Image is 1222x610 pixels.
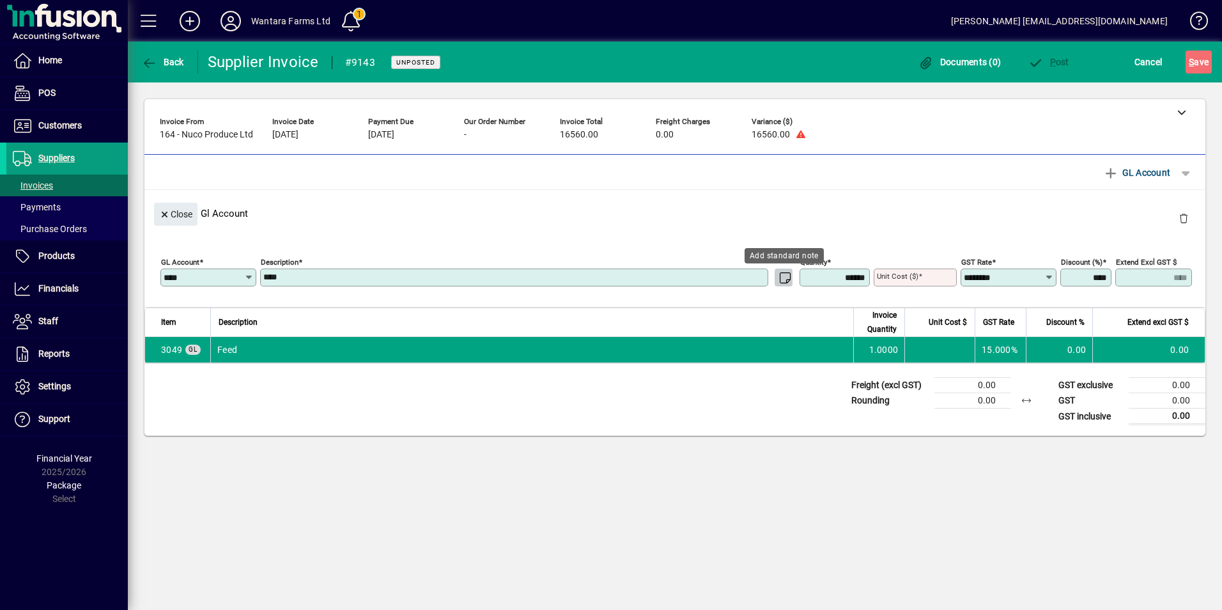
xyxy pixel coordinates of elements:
[13,202,61,212] span: Payments
[38,316,58,326] span: Staff
[845,393,934,409] td: Rounding
[6,403,128,435] a: Support
[210,337,853,363] td: Feed
[1189,52,1209,72] span: ave
[656,130,674,140] span: 0.00
[208,52,319,72] div: Supplier Invoice
[38,88,56,98] span: POS
[141,57,184,67] span: Back
[169,10,210,33] button: Add
[144,190,1205,237] div: Gl Account
[38,120,82,130] span: Customers
[13,224,87,234] span: Purchase Orders
[862,308,897,336] span: Invoice Quantity
[983,315,1014,329] span: GST Rate
[13,180,53,191] span: Invoices
[36,453,92,464] span: Financial Year
[368,130,394,140] span: [DATE]
[1129,393,1205,409] td: 0.00
[161,343,182,356] span: Feed
[6,175,128,196] a: Invoices
[1129,409,1205,425] td: 0.00
[1127,315,1189,329] span: Extend excl GST $
[1025,51,1072,74] button: Post
[38,251,75,261] span: Products
[189,346,197,353] span: GL
[1129,378,1205,393] td: 0.00
[6,338,128,370] a: Reports
[160,130,253,140] span: 164 - Nuco Produce Ltd
[6,218,128,240] a: Purchase Orders
[272,130,298,140] span: [DATE]
[1189,57,1194,67] span: S
[1168,203,1199,233] button: Delete
[38,414,70,424] span: Support
[1052,378,1129,393] td: GST exclusive
[1186,51,1212,74] button: Save
[752,130,790,140] span: 16560.00
[1134,52,1163,72] span: Cancel
[161,315,176,329] span: Item
[915,51,1004,74] button: Documents (0)
[853,337,904,363] td: 1.0000
[138,51,187,74] button: Back
[464,130,467,140] span: -
[154,203,197,226] button: Close
[6,77,128,109] a: POS
[159,204,192,225] span: Close
[1026,337,1092,363] td: 0.00
[38,348,70,359] span: Reports
[47,480,81,490] span: Package
[951,11,1168,31] div: [PERSON_NAME] [EMAIL_ADDRESS][DOMAIN_NAME]
[345,52,375,73] div: #9143
[845,378,934,393] td: Freight (excl GST)
[251,11,330,31] div: Wantara Farms Ltd
[151,208,201,219] app-page-header-button: Close
[918,57,1001,67] span: Documents (0)
[128,51,198,74] app-page-header-button: Back
[745,248,824,263] div: Add standard note
[1131,51,1166,74] button: Cancel
[1052,393,1129,409] td: GST
[6,371,128,403] a: Settings
[219,315,258,329] span: Description
[877,272,918,281] mat-label: Unit Cost ($)
[210,10,251,33] button: Profile
[1046,315,1085,329] span: Discount %
[6,45,128,77] a: Home
[6,110,128,142] a: Customers
[6,196,128,218] a: Payments
[261,258,298,267] mat-label: Description
[161,258,199,267] mat-label: GL Account
[38,381,71,391] span: Settings
[1050,57,1056,67] span: P
[6,273,128,305] a: Financials
[38,283,79,293] span: Financials
[38,153,75,163] span: Suppliers
[1028,57,1069,67] span: ost
[1168,212,1199,224] app-page-header-button: Delete
[1061,258,1102,267] mat-label: Discount (%)
[6,306,128,338] a: Staff
[1092,337,1205,363] td: 0.00
[961,258,992,267] mat-label: GST rate
[1180,3,1206,44] a: Knowledge Base
[975,337,1026,363] td: 15.000%
[1116,258,1177,267] mat-label: Extend excl GST $
[38,55,62,65] span: Home
[1052,409,1129,425] td: GST inclusive
[560,130,598,140] span: 16560.00
[934,378,1011,393] td: 0.00
[6,240,128,272] a: Products
[934,393,1011,409] td: 0.00
[396,58,435,66] span: Unposted
[929,315,967,329] span: Unit Cost $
